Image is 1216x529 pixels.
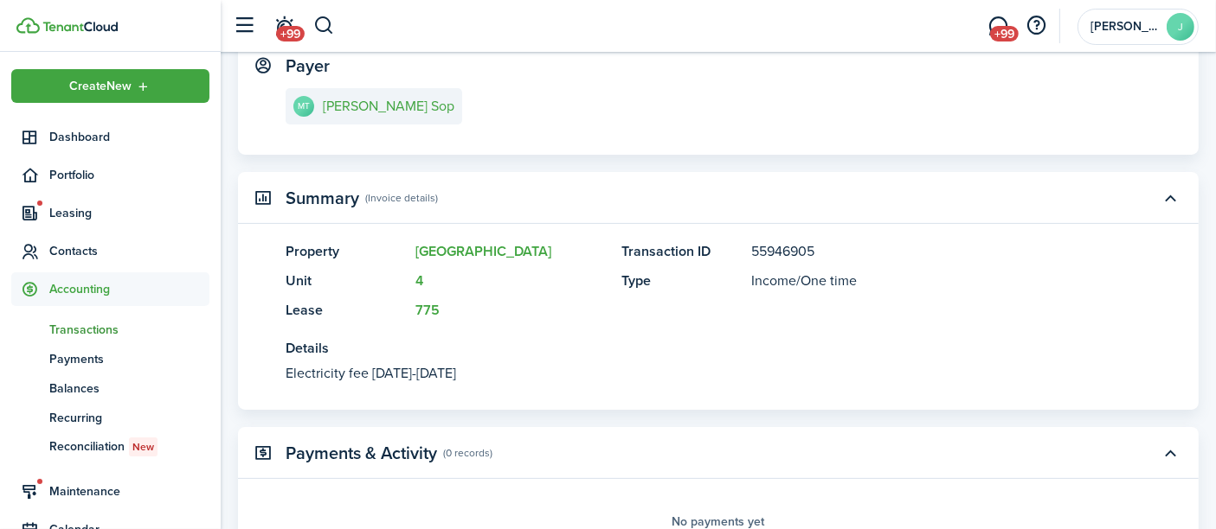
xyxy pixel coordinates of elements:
a: 775 [415,300,440,320]
a: Balances [11,373,209,403]
a: Payments [11,344,209,373]
avatar-text: J [1167,13,1194,41]
panel-main-title: Lease [286,300,407,321]
button: Open sidebar [228,10,261,42]
panel-main-subtitle: (0 records) [443,445,492,461]
a: Dashboard [11,120,209,154]
e-details-info-title: [PERSON_NAME] Sop [323,99,454,114]
span: Recurring [49,409,209,427]
panel-main-title: Unit [286,271,407,291]
span: Transactions [49,321,209,339]
span: Portfolio [49,166,209,184]
button: Toggle accordion [1156,183,1186,213]
span: +99 [990,26,1019,41]
span: Reconciliation [49,437,209,456]
span: Dashboard [49,128,209,146]
a: Transactions [11,315,209,344]
a: Recurring [11,403,209,432]
panel-main-title: Details [286,338,1099,359]
a: Messaging [982,4,1015,48]
a: ReconciliationNew [11,432,209,462]
span: Maintenance [49,482,209,500]
span: Leasing [49,204,209,222]
panel-main-subtitle: (Invoice details) [365,190,438,206]
avatar-text: MT [293,96,314,117]
span: Accounting [49,280,209,298]
span: Jodi [1091,21,1160,33]
panel-main-description: Electricity fee [DATE]-[DATE] [286,363,1099,384]
img: TenantCloud [42,22,118,32]
span: Payments [49,350,209,368]
span: New [132,439,154,455]
span: +99 [276,26,305,41]
panel-main-title: Summary [286,188,359,208]
a: MT[PERSON_NAME] Sop [286,88,462,124]
button: Search [313,11,335,41]
a: [GEOGRAPHIC_DATA] [415,241,551,261]
span: Income [751,271,796,290]
a: Notifications [268,4,301,48]
button: Open menu [11,69,209,103]
span: Create New [70,80,132,92]
a: 4 [415,271,423,290]
panel-main-description: / [751,271,1099,291]
span: Contacts [49,242,209,260]
panel-main-title: Type [621,271,743,291]
panel-main-title: Transaction ID [621,241,743,262]
span: One time [801,271,857,290]
panel-main-description: 55946905 [751,241,1099,262]
span: Balances [49,379,209,398]
button: Toggle accordion [1156,438,1186,468]
panel-main-body: Toggle accordion [238,241,1199,410]
panel-main-title: Property [286,241,407,262]
panel-main-title: Payments & Activity [286,443,437,463]
button: Open resource center [1022,11,1052,41]
img: TenantCloud [16,17,40,34]
panel-main-title: Payer [286,56,330,76]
